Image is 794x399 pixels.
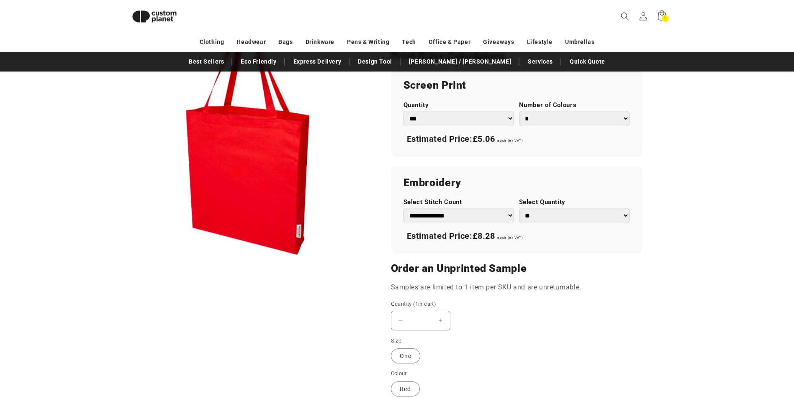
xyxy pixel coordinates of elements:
[415,301,418,307] span: 1
[473,134,495,144] span: £5.06
[565,54,609,69] a: Quick Quote
[391,262,642,275] h2: Order an Unprinted Sample
[403,176,630,189] h2: Embroidery
[497,235,523,240] span: each (ex VAT)
[354,54,396,69] a: Design Tool
[185,54,228,69] a: Best Sellers
[391,337,403,345] legend: Size
[616,7,634,26] summary: Search
[664,15,666,22] span: 1
[125,13,370,257] media-gallery: Gallery Viewer
[413,301,436,307] span: ( in cart)
[429,35,470,49] a: Office & Paper
[391,300,575,308] label: Quantity
[519,198,630,206] label: Select Quantity
[391,281,642,294] p: Samples are limited to 1 item per SKU and are unreturnable.
[391,381,420,396] label: Red
[391,348,420,363] label: One
[403,228,630,245] div: Estimated Price:
[403,101,514,109] label: Quantity
[519,101,630,109] label: Number of Colours
[278,35,293,49] a: Bags
[497,138,523,143] span: each (ex VAT)
[405,54,515,69] a: [PERSON_NAME] / [PERSON_NAME]
[236,35,266,49] a: Headwear
[403,130,630,148] div: Estimated Price:
[483,35,514,49] a: Giveaways
[403,198,514,206] label: Select Stitch Count
[402,35,416,49] a: Tech
[236,54,280,69] a: Eco Friendly
[403,79,630,92] h2: Screen Print
[200,35,224,49] a: Clothing
[654,309,794,399] iframe: Chat Widget
[527,35,552,49] a: Lifestyle
[473,231,495,241] span: £8.28
[565,35,594,49] a: Umbrellas
[125,3,184,30] img: Custom Planet
[347,35,389,49] a: Pens & Writing
[306,35,334,49] a: Drinkware
[391,369,408,378] legend: Colour
[289,54,346,69] a: Express Delivery
[524,54,557,69] a: Services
